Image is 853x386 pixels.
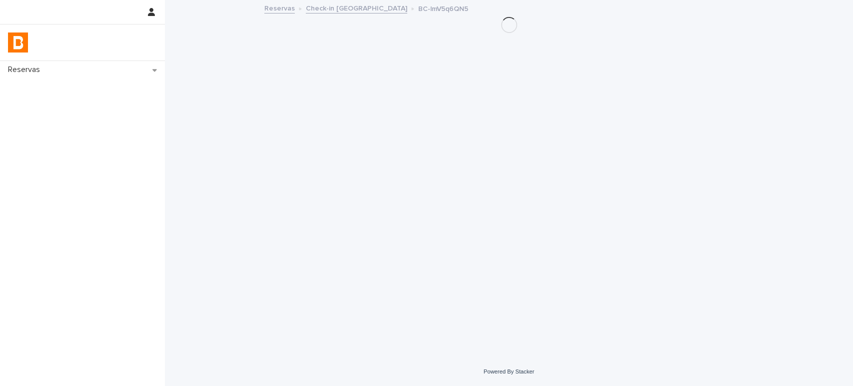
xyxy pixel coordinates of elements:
[8,32,28,52] img: zVaNuJHRTjyIjT5M9Xd5
[264,2,295,13] a: Reservas
[306,2,407,13] a: Check-in [GEOGRAPHIC_DATA]
[484,368,534,374] a: Powered By Stacker
[418,2,468,13] p: BC-lmV5q6QN5
[4,65,48,74] p: Reservas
